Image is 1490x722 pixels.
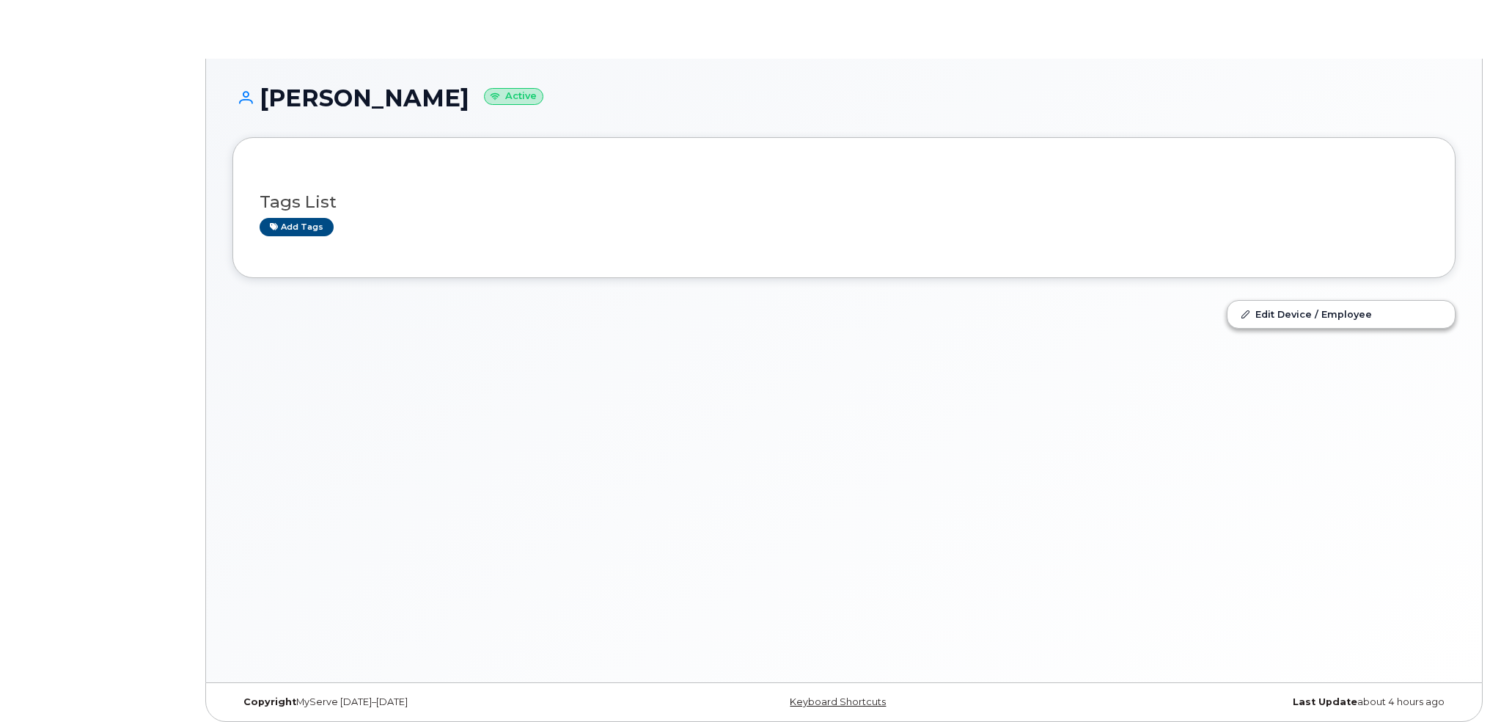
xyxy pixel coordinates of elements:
[1293,696,1357,707] strong: Last Update
[232,696,640,708] div: MyServe [DATE]–[DATE]
[232,85,1456,111] h1: [PERSON_NAME]
[260,193,1428,211] h3: Tags List
[790,696,886,707] a: Keyboard Shortcuts
[1048,696,1456,708] div: about 4 hours ago
[1227,301,1455,327] a: Edit Device / Employee
[484,88,543,105] small: Active
[260,218,334,236] a: Add tags
[243,696,296,707] strong: Copyright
